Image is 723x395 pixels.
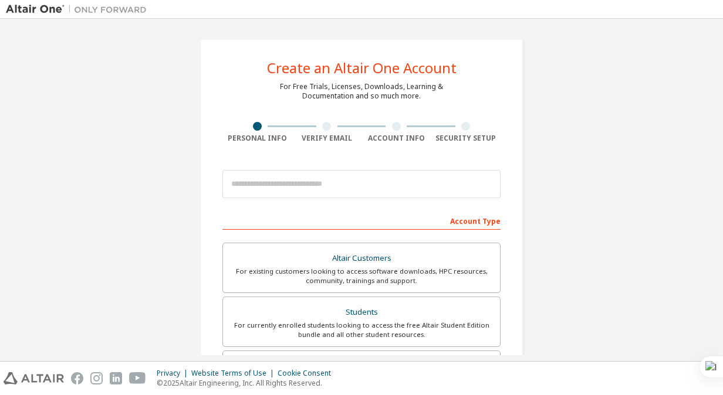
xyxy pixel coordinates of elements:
[191,369,278,378] div: Website Terms of Use
[431,134,501,143] div: Security Setup
[157,369,191,378] div: Privacy
[4,372,64,384] img: altair_logo.svg
[222,211,501,230] div: Account Type
[230,250,493,267] div: Altair Customers
[361,134,431,143] div: Account Info
[157,378,338,388] p: © 2025 Altair Engineering, Inc. All Rights Reserved.
[110,372,122,384] img: linkedin.svg
[230,321,493,339] div: For currently enrolled students looking to access the free Altair Student Edition bundle and all ...
[71,372,83,384] img: facebook.svg
[278,369,338,378] div: Cookie Consent
[292,134,362,143] div: Verify Email
[6,4,153,15] img: Altair One
[230,304,493,321] div: Students
[222,134,292,143] div: Personal Info
[280,82,443,101] div: For Free Trials, Licenses, Downloads, Learning & Documentation and so much more.
[230,267,493,285] div: For existing customers looking to access software downloads, HPC resources, community, trainings ...
[129,372,146,384] img: youtube.svg
[267,61,457,75] div: Create an Altair One Account
[90,372,103,384] img: instagram.svg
